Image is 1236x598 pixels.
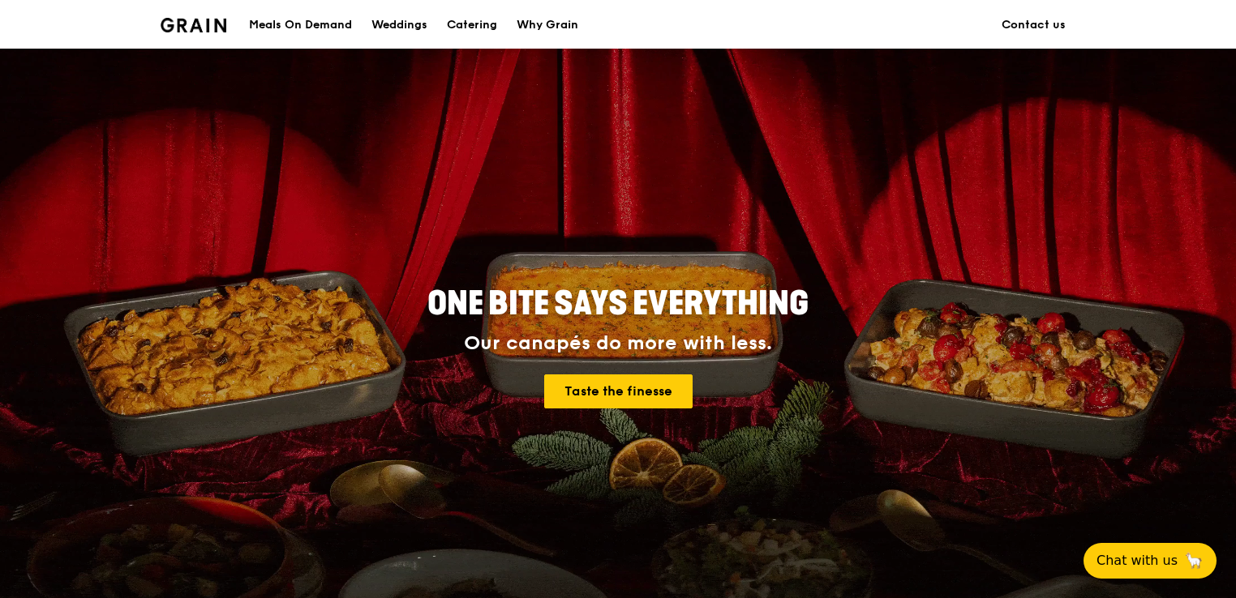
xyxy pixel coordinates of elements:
a: Taste the finesse [544,374,693,408]
a: Why Grain [507,1,588,49]
a: Contact us [992,1,1075,49]
span: Chat with us [1097,551,1178,570]
div: Our canapés do more with less. [326,332,910,355]
span: 🦙 [1184,551,1204,570]
div: Why Grain [517,1,578,49]
img: Grain [161,18,226,32]
button: Chat with us🦙 [1084,543,1217,579]
span: ONE BITE SAYS EVERYTHING [427,284,809,323]
div: Catering [447,1,497,49]
a: Weddings [362,1,437,49]
a: Catering [437,1,507,49]
div: Weddings [371,1,427,49]
div: Meals On Demand [249,1,352,49]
